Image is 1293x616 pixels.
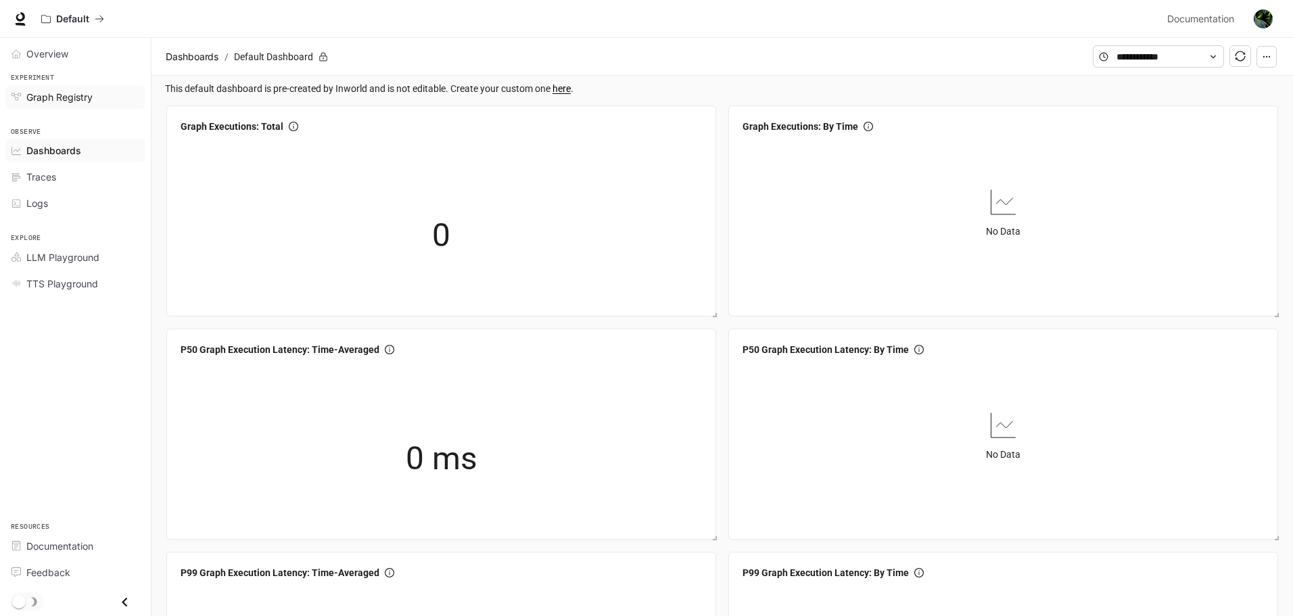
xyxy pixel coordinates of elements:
[1250,5,1277,32] button: User avatar
[26,539,93,553] span: Documentation
[743,342,909,357] span: P50 Graph Execution Latency: By Time
[26,47,68,61] span: Overview
[914,568,924,577] span: info-circle
[110,588,140,616] button: Close drawer
[5,561,145,584] a: Feedback
[5,191,145,215] a: Logs
[26,170,56,184] span: Traces
[553,83,571,94] a: here
[5,534,145,558] a: Documentation
[181,565,379,580] span: P99 Graph Execution Latency: Time-Averaged
[26,565,70,579] span: Feedback
[5,272,145,295] a: TTS Playground
[5,42,145,66] a: Overview
[231,44,316,70] article: Default Dashboard
[5,139,145,162] a: Dashboards
[162,49,222,65] button: Dashboards
[26,250,99,264] span: LLM Playground
[1254,9,1273,28] img: User avatar
[289,122,298,131] span: info-circle
[26,196,48,210] span: Logs
[1235,51,1246,62] span: sync
[166,49,218,65] span: Dashboards
[26,90,93,104] span: Graph Registry
[743,565,909,580] span: P99 Graph Execution Latency: By Time
[406,433,477,484] span: 0 ms
[1167,11,1234,28] span: Documentation
[26,143,81,158] span: Dashboards
[165,81,1282,96] span: This default dashboard is pre-created by Inworld and is not editable. Create your custom one .
[35,5,110,32] button: All workspaces
[26,277,98,291] span: TTS Playground
[5,165,145,189] a: Traces
[225,49,229,64] span: /
[986,224,1020,239] article: No Data
[5,85,145,109] a: Graph Registry
[1162,5,1244,32] a: Documentation
[12,594,26,609] span: Dark mode toggle
[385,345,394,354] span: info-circle
[181,119,283,134] span: Graph Executions: Total
[743,119,858,134] span: Graph Executions: By Time
[5,245,145,269] a: LLM Playground
[914,345,924,354] span: info-circle
[56,14,89,25] p: Default
[432,210,450,261] span: 0
[385,568,394,577] span: info-circle
[864,122,873,131] span: info-circle
[986,447,1020,462] article: No Data
[181,342,379,357] span: P50 Graph Execution Latency: Time-Averaged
